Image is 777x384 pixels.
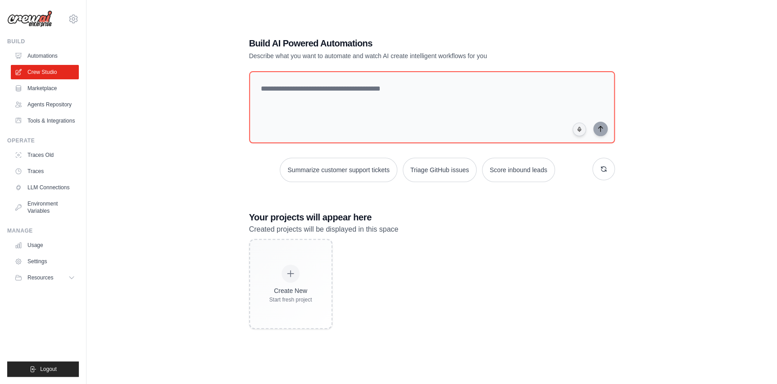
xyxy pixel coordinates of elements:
[7,10,52,27] img: Logo
[7,38,79,45] div: Build
[249,224,615,235] p: Created projects will be displayed in this space
[403,158,477,182] button: Triage GitHub issues
[11,148,79,162] a: Traces Old
[11,254,79,269] a: Settings
[11,270,79,285] button: Resources
[269,296,312,303] div: Start fresh project
[592,158,615,180] button: Get new suggestions
[40,366,57,373] span: Logout
[573,123,586,136] button: Click to speak your automation idea
[249,51,552,60] p: Describe what you want to automate and watch AI create intelligent workflows for you
[249,37,552,50] h1: Build AI Powered Automations
[7,361,79,377] button: Logout
[7,227,79,234] div: Manage
[27,274,53,281] span: Resources
[269,286,312,295] div: Create New
[11,114,79,128] a: Tools & Integrations
[11,180,79,195] a: LLM Connections
[11,49,79,63] a: Automations
[11,238,79,252] a: Usage
[11,164,79,178] a: Traces
[11,65,79,79] a: Crew Studio
[7,137,79,144] div: Operate
[11,197,79,218] a: Environment Variables
[482,158,555,182] button: Score inbound leads
[280,158,397,182] button: Summarize customer support tickets
[732,341,777,384] div: Widget de chat
[11,97,79,112] a: Agents Repository
[249,211,615,224] h3: Your projects will appear here
[732,341,777,384] iframe: Chat Widget
[11,81,79,96] a: Marketplace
